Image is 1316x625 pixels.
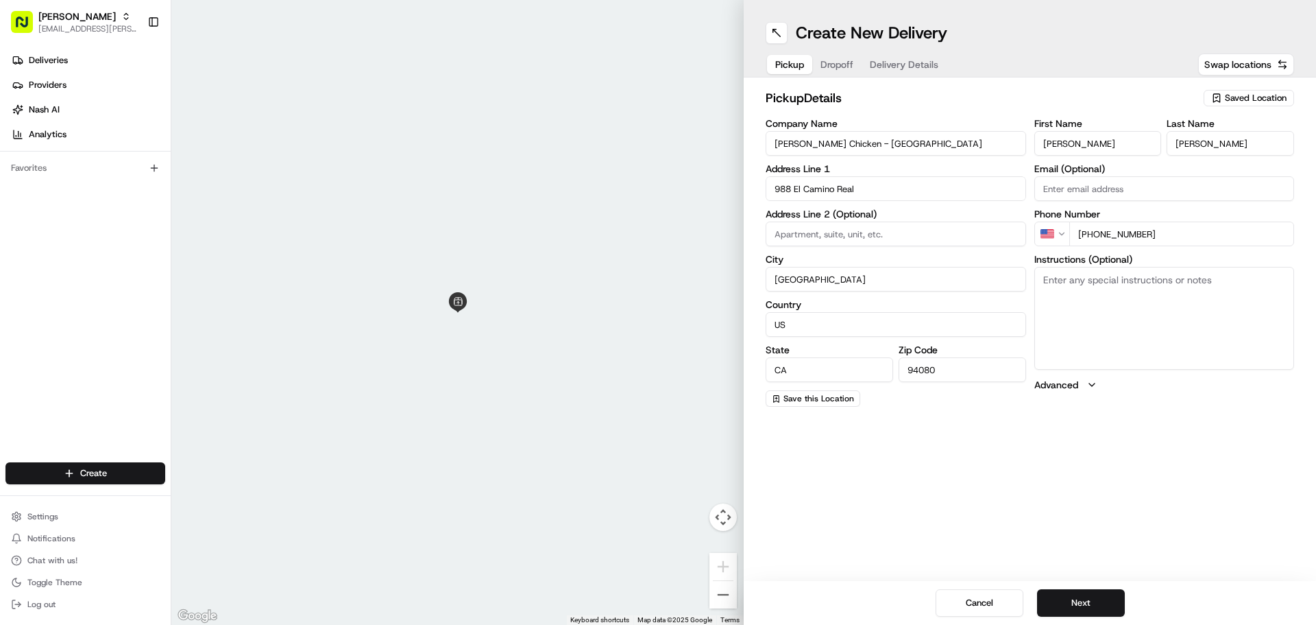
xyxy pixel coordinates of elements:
button: Log out [5,595,165,614]
span: Dropoff [820,58,853,71]
label: Advanced [1034,378,1078,392]
button: Start new chat [233,135,249,152]
label: Address Line 2 (Optional) [766,209,1026,219]
input: Enter zip code [899,357,1026,382]
span: Pylon [136,340,166,351]
input: Enter email address [1034,176,1295,201]
div: Start new chat [62,131,225,145]
span: [PERSON_NAME] [42,250,111,261]
div: Favorites [5,157,165,179]
a: Powered byPylon [97,340,166,351]
span: Notifications [27,533,75,544]
button: Next [1037,589,1125,617]
input: Enter last name [1167,131,1294,156]
span: Toggle Theme [27,577,82,588]
img: 1736555255976-a54dd68f-1ca7-489b-9aae-adbdc363a1c4 [27,250,38,261]
span: [DATE] [110,213,138,224]
button: Cancel [936,589,1023,617]
span: Map data ©2025 Google [637,616,712,624]
label: Instructions (Optional) [1034,255,1295,264]
span: Analytics [29,128,66,141]
input: Enter address [766,176,1026,201]
button: Settings [5,507,165,526]
img: 1736555255976-a54dd68f-1ca7-489b-9aae-adbdc363a1c4 [27,213,38,224]
a: Providers [5,74,171,96]
label: State [766,345,893,355]
img: Nash [14,14,41,41]
label: Address Line 1 [766,164,1026,174]
input: Enter first name [1034,131,1162,156]
a: 📗Knowledge Base [8,301,110,326]
button: Chat with us! [5,551,165,570]
img: Angelique Valdez [14,237,36,259]
input: Enter city [766,267,1026,292]
button: Notifications [5,529,165,548]
img: Regen Pajulas [14,200,36,222]
button: Save this Location [766,390,860,407]
span: Knowledge Base [27,307,105,320]
span: Swap locations [1204,58,1271,71]
div: Past conversations [14,178,92,189]
button: Saved Location [1204,89,1294,108]
span: Pickup [775,58,804,71]
button: Map camera controls [709,504,737,531]
button: Zoom in [709,553,737,580]
span: Settings [27,511,58,522]
button: [EMAIL_ADDRESS][PERSON_NAME][DOMAIN_NAME] [38,23,136,34]
button: Advanced [1034,378,1295,392]
button: Keyboard shortcuts [570,615,629,625]
h2: pickup Details [766,89,1195,108]
input: Clear [36,89,226,103]
input: Enter company name [766,131,1026,156]
h1: Create New Delivery [796,22,947,44]
label: Phone Number [1034,209,1295,219]
span: Saved Location [1225,92,1287,104]
input: Apartment, suite, unit, etc. [766,222,1026,246]
a: Deliveries [5,49,171,71]
a: Terms [720,616,740,624]
span: Deliveries [29,54,68,67]
span: API Documentation [130,307,220,320]
label: Last Name [1167,119,1294,128]
input: Enter phone number [1069,222,1295,246]
button: Toggle Theme [5,573,165,592]
div: 📗 [14,308,25,319]
div: 💻 [116,308,127,319]
img: 1736555255976-a54dd68f-1ca7-489b-9aae-adbdc363a1c4 [14,131,38,156]
label: First Name [1034,119,1162,128]
span: Create [80,467,107,480]
span: • [103,213,108,224]
a: 💻API Documentation [110,301,226,326]
span: [DATE] [121,250,149,261]
img: Google [175,607,220,625]
button: Swap locations [1198,54,1294,75]
a: Nash AI [5,99,171,121]
span: Regen Pajulas [42,213,100,224]
div: We're available if you need us! [62,145,188,156]
span: Delivery Details [870,58,938,71]
a: Analytics [5,123,171,145]
input: Enter country [766,312,1026,337]
button: Create [5,462,165,484]
span: Chat with us! [27,555,77,566]
button: [PERSON_NAME][EMAIL_ADDRESS][PERSON_NAME][DOMAIN_NAME] [5,5,142,38]
span: Save this Location [783,393,854,404]
img: 1738778727109-b901c2ba-d612-49f7-a14d-d897ce62d23f [29,131,53,156]
a: Open this area in Google Maps (opens a new window) [175,607,220,625]
label: Zip Code [899,345,1026,355]
button: Zoom out [709,581,737,609]
label: Company Name [766,119,1026,128]
span: • [114,250,119,261]
input: Enter state [766,357,893,382]
span: Nash AI [29,104,60,116]
label: Country [766,300,1026,309]
p: Welcome 👋 [14,55,249,77]
span: Log out [27,599,56,610]
label: City [766,255,1026,264]
label: Email (Optional) [1034,164,1295,174]
span: Providers [29,79,66,91]
button: [PERSON_NAME] [38,10,116,23]
button: See all [212,176,249,192]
